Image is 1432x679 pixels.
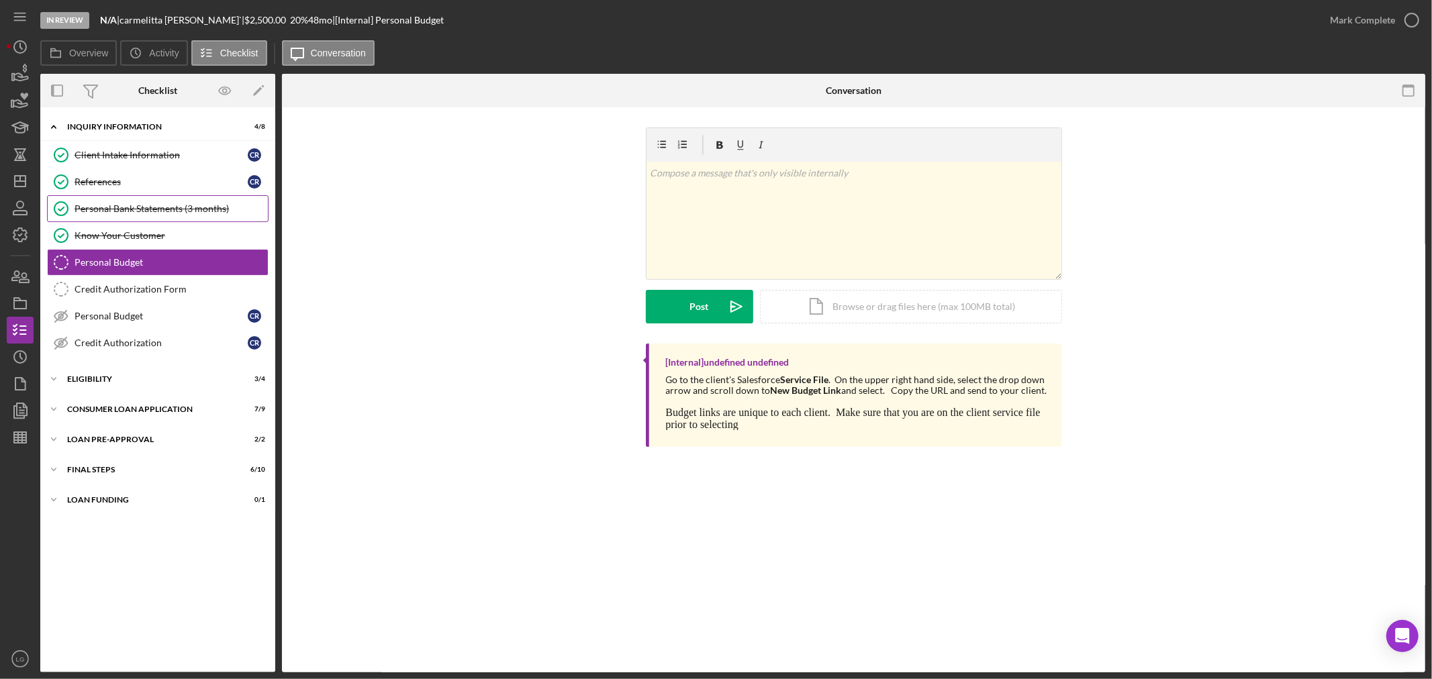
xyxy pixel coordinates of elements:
div: Post [690,290,709,323]
div: c r [248,148,261,162]
button: LG [7,645,34,672]
div: Personal Bank Statements (3 months) [75,203,268,214]
div: Loan Pre-Approval [67,435,232,443]
strong: New Budget Link [771,384,842,396]
a: Personal Bank Statements (3 months) [47,195,269,222]
a: Personal Budget [47,249,269,276]
div: | [100,15,120,25]
div: c r [248,336,261,350]
div: Personal Budget [75,311,248,321]
div: Conversation [826,85,881,96]
label: Overview [69,48,108,58]
span: Budget links are unique to each client. Make sure that you are on the client service file prior t... [666,407,1041,429]
div: 48 mo [308,15,332,25]
div: In Review [40,12,89,29]
b: N/A [100,14,117,25]
a: Referencescr [47,168,269,195]
button: Checklist [191,40,267,66]
div: Loan Funding [67,496,232,504]
div: FINAL STEPS [67,466,232,474]
label: Checklist [220,48,258,58]
div: Know Your Customer [75,230,268,241]
div: $2,500.00 [244,15,290,25]
button: Post [646,290,753,323]
div: [Internal] undefined undefined [666,357,790,368]
button: Conversation [282,40,375,66]
div: carmelitta [PERSON_NAME]` | [120,15,244,25]
div: Go to the client's Salesforce . On the upper right hand side, select the drop down arrow and scro... [666,374,1049,396]
label: Activity [149,48,179,58]
div: 3 / 4 [241,375,265,383]
text: LG [16,656,25,663]
div: Personal Budget [75,257,268,268]
a: Personal Budgetcr [47,303,269,329]
a: Client Intake Informationcr [47,142,269,168]
div: 4 / 8 [241,123,265,131]
div: Checklist [138,85,177,96]
a: Credit Authorizationcr [47,329,269,356]
strong: Service File [781,374,829,385]
a: Credit Authorization Form [47,276,269,303]
div: References [75,176,248,187]
div: 7 / 9 [241,405,265,413]
div: 2 / 2 [241,435,265,443]
button: Overview [40,40,117,66]
label: Conversation [311,48,367,58]
div: Consumer Loan Application [67,405,232,413]
button: Activity [120,40,187,66]
div: 0 / 1 [241,496,265,504]
div: Client Intake Information [75,150,248,160]
div: Mark Complete [1330,7,1395,34]
div: Eligibility [67,375,232,383]
div: | [Internal] Personal Budget [332,15,444,25]
div: 6 / 10 [241,466,265,474]
div: c r [248,175,261,189]
div: Inquiry Information [67,123,232,131]
a: Know Your Customer [47,222,269,249]
div: Credit Authorization Form [75,284,268,295]
div: Open Intercom Messenger [1386,620,1419,652]
div: c r [248,309,261,323]
div: 20 % [290,15,308,25]
div: Credit Authorization [75,337,248,348]
button: Mark Complete [1317,7,1425,34]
